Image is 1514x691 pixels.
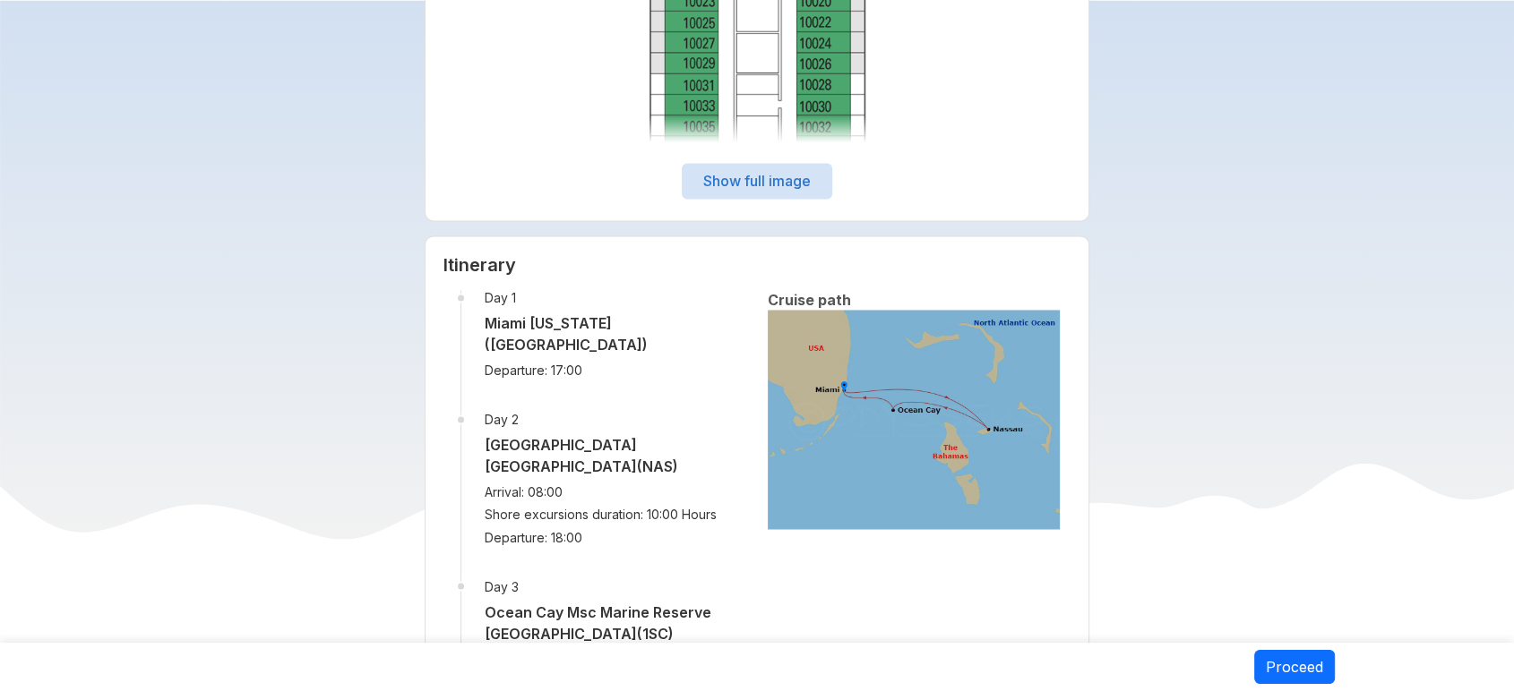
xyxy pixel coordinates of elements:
[485,363,746,378] span: Departure: 17:00
[485,412,746,427] span: Day 2
[485,312,746,355] h5: Miami [US_STATE] ([GEOGRAPHIC_DATA])
[485,290,746,305] span: Day 1
[485,578,746,593] span: Day 3
[485,507,746,522] span: Shore excursions duration: 10:00 Hours
[485,529,746,544] span: Departure: 18:00
[682,163,832,199] button: Show full image
[485,484,746,499] span: Arrival: 08:00
[485,434,746,477] h5: [GEOGRAPHIC_DATA] [GEOGRAPHIC_DATA] (NAS)
[768,290,1060,310] h6: Cruise path
[485,601,746,644] h5: Ocean Cay Msc Marine Reserve [GEOGRAPHIC_DATA] (1SC)
[1254,650,1335,684] button: Proceed
[443,254,1071,276] h3: Itinerary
